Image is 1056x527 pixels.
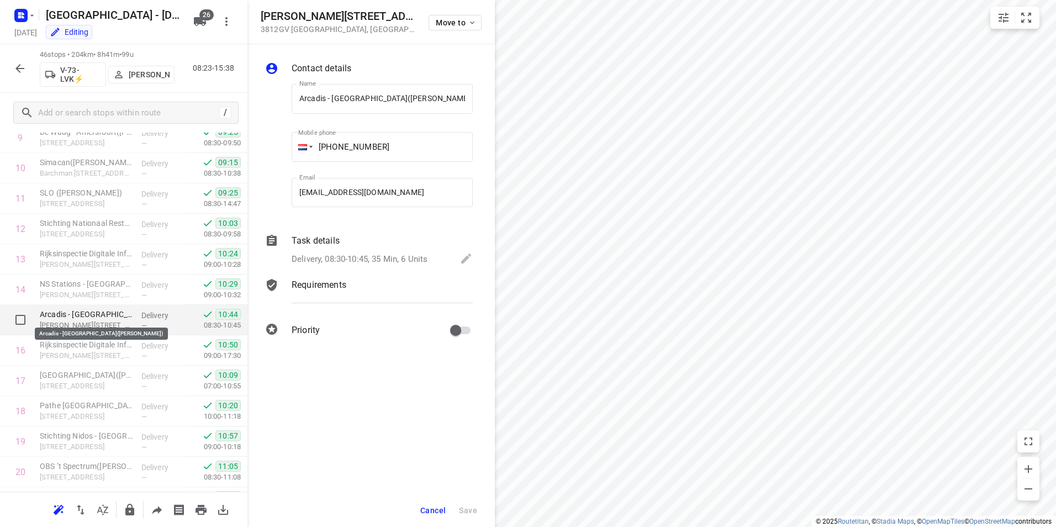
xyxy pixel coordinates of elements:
[15,284,25,295] div: 14
[38,104,219,122] input: Add or search stops within route
[141,431,182,442] p: Delivery
[215,309,241,320] span: 10:44
[40,259,133,270] p: Piet Mondriaanplein 41, Amersfoort
[265,234,473,267] div: Task detailsDelivery, 08:30-10:45, 35 Min, 6 Units
[215,339,241,350] span: 10:50
[202,278,213,289] svg: Done
[186,472,241,483] p: 08:30-11:08
[141,413,147,421] span: —
[189,10,211,33] button: 26
[70,504,92,514] span: Reverse route
[141,230,147,239] span: —
[15,193,25,204] div: 11
[215,370,241,381] span: 10:09
[202,339,213,350] svg: Done
[215,248,241,259] span: 10:24
[186,320,241,331] p: 08:30-10:45
[202,430,213,441] svg: Done
[141,340,182,351] p: Delivery
[40,62,106,87] button: V-73-LVK⚡
[168,504,190,514] span: Print shipping labels
[15,163,25,173] div: 10
[202,461,213,472] svg: Done
[261,10,415,23] h5: [PERSON_NAME][STREET_ADDRESS]
[202,309,213,320] svg: Done
[60,66,101,83] p: V-73-LVK⚡
[141,371,182,382] p: Delivery
[119,499,141,521] button: Lock route
[436,18,477,27] span: Move to
[119,50,122,59] span: •
[141,280,182,291] p: Delivery
[215,187,241,198] span: 09:25
[40,278,133,289] p: NS Stations - Amersfoort(Elise Bleijerveld)
[202,370,213,381] svg: Done
[10,26,41,39] h5: Project date
[40,350,133,361] p: Piet Mondriaanlaan 54, Amersfoort
[922,518,964,525] a: OpenMapTiles
[992,7,1015,29] button: Map settings
[215,157,241,168] span: 09:15
[40,491,133,502] p: Visma YouServe B.V. - Locatie Amersfoort(Jenny of Johan Lo-Asioe of Johan)
[202,187,213,198] svg: Done
[40,127,133,138] p: De Waag - Amersfoort(Samira Azaoum)
[215,491,241,502] span: 11:14
[141,158,182,169] p: Delivery
[15,467,25,477] div: 20
[141,249,182,260] p: Delivery
[186,411,241,422] p: 10:00-11:18
[40,138,133,149] p: Stationsplein 20, Amersfoort
[92,504,114,514] span: Sort by time window
[292,253,427,266] p: Delivery, 08:30-10:45, 35 Min, 6 Units
[40,411,133,422] p: [STREET_ADDRESS]
[47,504,70,514] span: Reoptimize route
[15,345,25,356] div: 16
[40,370,133,381] p: Hogeschool Utrecht(Juliette Meyberg)
[186,198,241,209] p: 08:30-14:47
[265,278,473,312] div: Requirements
[202,218,213,229] svg: Done
[186,350,241,361] p: 09:00-17:30
[141,170,147,178] span: —
[40,187,133,198] p: SLO (Tessa Sumampouw)
[202,400,213,411] svg: Done
[141,310,182,321] p: Delivery
[215,430,241,441] span: 10:57
[141,139,147,147] span: —
[40,289,133,301] p: Piet Mondriaanplein 19, Amersfoort
[969,518,1015,525] a: OpenStreetMap
[265,62,473,77] div: Contact details
[108,66,175,83] button: [PERSON_NAME]
[15,406,25,417] div: 18
[40,229,133,240] p: Utrechtseweg 12, Amersfoort
[15,376,25,386] div: 17
[212,504,234,514] span: Download route
[40,320,133,331] p: Piet Mondriaanlaan 26, Amersfoort
[186,289,241,301] p: 09:00-10:32
[292,62,351,75] p: Contact details
[141,443,147,451] span: —
[141,128,182,139] p: Delivery
[261,25,415,34] p: 3812GV [GEOGRAPHIC_DATA] , [GEOGRAPHIC_DATA]
[292,278,346,292] p: Requirements
[186,259,241,270] p: 09:00-10:28
[141,352,147,360] span: —
[41,6,184,24] h5: Rename
[141,322,147,330] span: —
[292,132,473,162] input: 1 (702) 123-4567
[40,157,133,168] p: Simacan([PERSON_NAME])
[40,441,133,452] p: Heiligenbergerweg 60, Amersfoort
[18,133,23,143] div: 9
[40,430,133,441] p: Stichting Nidos - Amersfoort(Administratie Amersfoort)
[215,278,241,289] span: 10:29
[416,500,450,520] button: Cancel
[199,9,214,20] span: 26
[186,168,241,179] p: 08:30-10:38
[141,219,182,230] p: Delivery
[129,70,170,79] p: [PERSON_NAME]
[40,339,133,350] p: Rijksinspectie Digitale Infrastructuur - Piet Mondriaanplein 54(Ambius klantenservice)
[420,506,446,515] span: Cancel
[141,188,182,199] p: Delivery
[219,107,231,119] div: /
[141,200,147,208] span: —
